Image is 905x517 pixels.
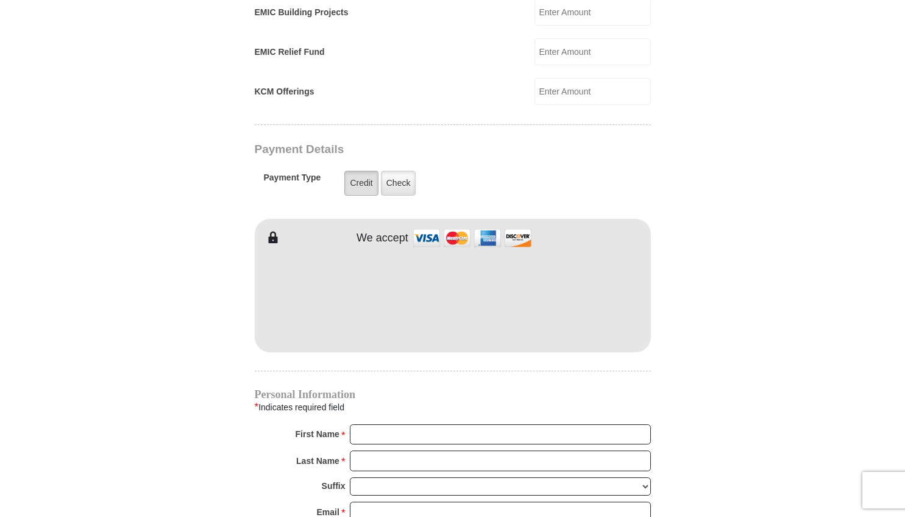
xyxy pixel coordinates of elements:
[381,171,416,196] label: Check
[255,46,325,59] label: EMIC Relief Fund
[255,390,651,399] h4: Personal Information
[357,232,408,245] h4: We accept
[296,426,339,443] strong: First Name
[255,85,314,98] label: KCM Offerings
[255,399,651,415] div: Indicates required field
[344,171,378,196] label: Credit
[534,78,651,105] input: Enter Amount
[255,6,349,19] label: EMIC Building Projects
[411,225,533,251] img: credit cards accepted
[322,477,346,494] strong: Suffix
[264,173,321,189] h5: Payment Type
[534,38,651,65] input: Enter Amount
[296,452,339,469] strong: Last Name
[255,143,566,157] h3: Payment Details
